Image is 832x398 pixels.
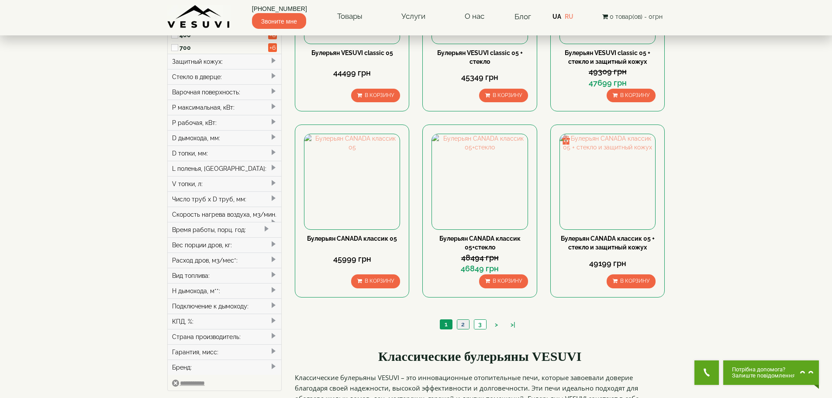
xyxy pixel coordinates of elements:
[723,360,819,385] button: Chat button
[565,13,573,20] a: RU
[457,320,469,329] a: 2
[172,364,192,371] font: Бренд:
[172,257,238,264] font: Расход дров, м3/мес*:
[461,264,499,273] font: 46849 грн
[172,119,217,126] font: P рабочая, кВт:
[172,180,203,187] font: V топки, л:
[167,5,231,29] img: Завод VESUVI
[252,4,307,13] a: [PHONE_NUMBER]
[479,89,528,102] button: В корзину
[461,321,465,328] font: 2
[351,274,400,288] button: В корзину
[172,89,240,96] font: Варочная поверхность:
[172,165,266,172] font: L поленья, [GEOGRAPHIC_DATA]:
[562,136,570,145] img: gift
[172,196,246,203] font: Число труб x D труб, мм:
[378,349,581,363] font: Классические булерьяны VESUVI
[311,49,393,56] a: Булерьян VESUVI classic 05
[589,259,626,268] font: 49199 грн
[172,73,222,80] font: Стекло в дверце:
[172,349,218,356] font: Гарантия, мисс:
[493,92,522,98] font: В корзину
[560,134,655,229] img: Булерьян CANADA классик 05 + стекло и защитный кожух
[304,134,400,229] img: Булерьян CANADA классик 05
[565,49,650,65] a: Булерьян VESUVI classic 05 + стекло и защитный кожух
[439,235,521,251] a: Булерьян CANADA классик 05+стекло
[307,235,397,242] a: Булерьян CANADA классик 05
[437,49,523,65] a: Булерьян VESUVI classic 05 + стекло
[493,278,522,284] font: В корзину
[511,321,515,328] font: >|
[333,68,371,77] font: 44499 грн
[552,13,561,20] a: UA
[610,13,663,20] font: 0 товар(ов) - 0грн
[445,321,448,328] font: 1
[172,226,246,233] font: Время работы, порц. год:
[589,78,627,87] font: 47699 грн
[261,18,297,25] font: Звоните мне
[172,242,232,249] font: Вес порции дров, кг:
[365,278,394,284] font: В корзину
[172,58,223,65] font: Защитный кожух:
[478,321,482,328] font: 3
[172,333,241,340] font: Страна производитель:
[393,7,434,27] a: Услуги
[269,31,276,38] font: +6
[172,135,220,142] font: D дымохода, мм:
[461,253,499,262] font: 48494 грн
[172,303,249,310] font: Подключение к дымоходу:
[607,274,656,288] button: В корзину
[694,360,719,385] button: Get Call button
[351,89,400,102] button: В корзину
[732,367,795,373] span: Потрібна допомога?
[620,92,649,98] font: В корзину
[465,12,484,21] font: О нас
[180,31,191,38] font: 400
[589,67,627,76] font: 49309 грн
[620,278,649,284] font: В корзину
[461,73,498,82] font: 45349 грн
[490,320,502,329] a: >
[561,235,655,251] a: Булерьян CANADA классик 05 + стекло и защитный кожух
[252,5,307,12] font: [PHONE_NUMBER]
[328,7,371,27] a: Товары
[432,134,527,229] img: Булерьян CANADA классик 05+стекло
[401,12,425,21] font: Услуги
[337,12,362,21] font: Товары
[607,89,656,102] button: В корзину
[172,287,220,294] font: H дымохода, м**:
[333,254,371,263] font: 45999 грн
[172,150,208,157] font: D топки, мм:
[495,321,498,328] font: >
[172,104,235,111] font: P максимальная, кВт:
[474,320,486,329] a: 3
[269,44,276,51] font: +6
[172,211,276,218] font: Скорость нагрева воздуха, м3/мин.
[514,12,531,21] a: Блог
[180,44,191,51] font: 700
[732,373,795,379] span: Залиште повідомлення
[479,274,528,288] button: В корзину
[365,92,394,98] font: В корзину
[600,12,665,21] button: 0 товар(ов) - 0грн
[172,318,193,325] font: КПД, %:
[172,272,210,279] font: Вид топлива:
[506,320,520,329] a: >|
[456,7,493,27] a: О нас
